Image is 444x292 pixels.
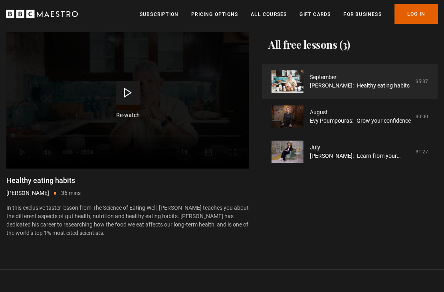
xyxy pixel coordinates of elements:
[140,10,178,18] a: Subscription
[6,8,78,20] svg: BBC Maestro
[262,32,438,58] h2: All free lessons (3)
[116,111,140,119] span: Re-watch
[6,204,249,237] p: In this exclusive taster lesson from The Science of Eating Well, [PERSON_NAME] teaches you about ...
[310,117,411,125] a: Evy Poumpouras: Grow your confidence
[116,81,140,120] button: Re-watch
[6,175,249,186] p: Healthy eating habits
[191,10,238,18] a: Pricing Options
[310,152,411,160] a: [PERSON_NAME]: Learn from your setbacks
[394,4,438,24] a: Log In
[6,189,49,197] p: [PERSON_NAME]
[251,10,287,18] a: All Courses
[343,10,381,18] a: For business
[140,4,438,24] nav: Primary
[61,189,81,197] p: 36 mins
[299,10,331,18] a: Gift Cards
[310,81,410,90] a: [PERSON_NAME]: Healthy eating habits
